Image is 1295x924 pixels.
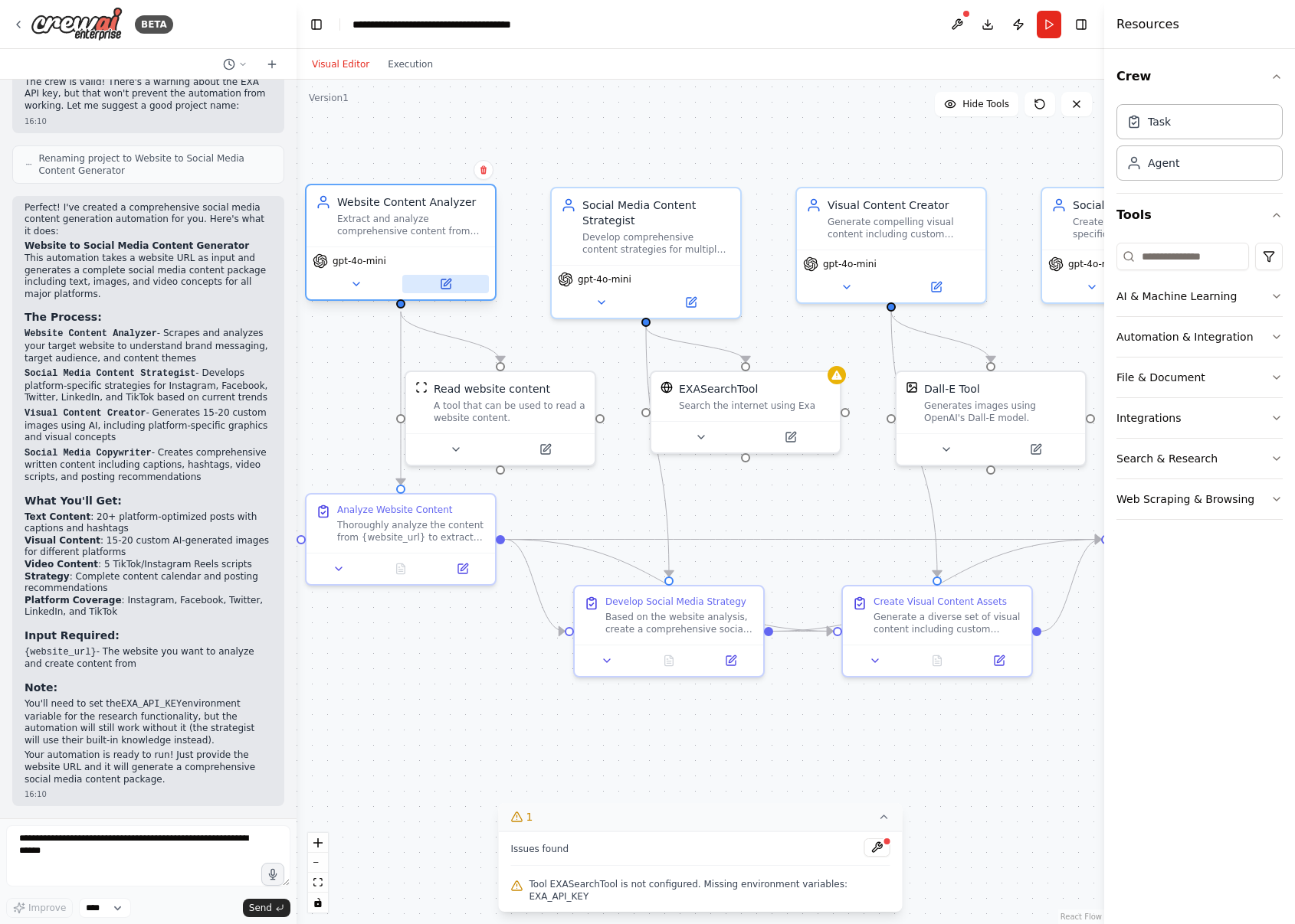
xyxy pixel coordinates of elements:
[25,495,122,507] strong: What You'll Get:
[1116,55,1283,98] button: Crew
[308,893,328,913] button: toggle interactivity
[25,647,97,658] code: {website_url}
[25,407,272,444] p: - Generates 15-20 custom images using AI, including platform-specific graphics and visual concepts
[550,187,742,319] div: Social Media Content StrategistDevelop comprehensive content strategies for multiple social media...
[773,624,833,639] g: Edge from 8023a25b-01c4-41f0-9531-07b6b3aa8609 to b14e8ef9-c462-4c68-813e-a1fab40cf2bf
[1116,276,1283,316] button: AI & Machine Learning
[582,198,731,228] div: Social Media Content Strategist
[25,240,249,251] strong: Website to Social Media Content Generator
[337,504,452,516] div: Analyze Website Content
[308,853,328,873] button: zoom out
[25,368,195,379] code: Social Media Content Strategist
[1061,913,1102,921] a: React Flow attribution
[773,532,1101,639] g: Edge from 8023a25b-01c4-41f0-9531-07b6b3aa8609 to 0fe878a0-50c4-4304-8b0b-04b140f4eb48
[393,312,408,485] g: Edge from 7f8fdff5-ccd8-40ea-8c77-9073f75a5208 to 151e0f7a-eae9-4071-b942-28598002ce8b
[308,833,328,913] div: React Flow controls
[638,327,753,362] g: Edge from 1674036e-f0fa-4882-b6da-43e545ff5878 to 9bd4f985-28dc-41bd-8b32-25b16c7feb5d
[893,278,979,296] button: Open in side panel
[637,651,702,670] button: No output available
[305,493,497,586] div: Analyze Website ContentThoroughly analyze the content from {website_url} to extract key informati...
[243,899,290,917] button: Send
[337,213,486,237] div: Extract and analyze comprehensive content from {website_url}, including key topics, brand messagi...
[638,327,677,576] g: Edge from 1674036e-f0fa-4882-b6da-43e545ff5878 to 8023a25b-01c4-41f0-9531-07b6b3aa8609
[1041,532,1101,639] g: Edge from b14e8ef9-c462-4c68-813e-a1fab40cf2bf to 0fe878a0-50c4-4304-8b0b-04b140f4eb48
[308,873,328,893] button: fit view
[25,535,272,559] li: : 15-20 custom AI-generated images for different platforms
[1116,479,1283,519] button: Web Scraping & Browsing
[992,440,1079,459] button: Open in side panel
[25,328,157,339] code: Website Content Analyzer
[823,258,877,270] span: gpt-4o-mini
[1116,15,1179,34] h4: Resources
[25,116,272,127] div: 16:10
[434,381,550,397] div: Read website content
[405,371,596,466] div: ScrapeWebsiteToolRead website contentA tool that can be used to read a website content.
[828,198,976,213] div: Visual Content Creator
[25,535,100,546] strong: Visual Content
[679,381,758,397] div: EXASearchTool
[1148,114,1171,129] div: Task
[795,187,987,304] div: Visual Content CreatorGenerate compelling visual content including custom images, graphics, and v...
[1116,358,1283,397] button: File & Document
[25,253,272,300] p: This automation takes a website URL as input and generates a complete social media content packag...
[505,532,1101,547] g: Edge from 151e0f7a-eae9-4071-b942-28598002ce8b to 0fe878a0-50c4-4304-8b0b-04b140f4eb48
[309,92,349,104] div: Version 1
[337,519,486,544] div: Thoroughly analyze the content from {website_url} to extract key information including brand mess...
[1068,258,1122,270] span: gpt-4o-mini
[25,559,98,570] strong: Video Content
[895,371,1087,466] div: DallEToolDall-E ToolGenerates images using OpenAI's Dall-E model.
[25,789,272,800] div: 16:10
[434,400,585,424] div: A tool that can be used to read a website content.
[874,611,1022,635] div: Generate a diverse set of visual content including custom images, graphics, and visual concepts f...
[25,571,272,595] li: : Complete content calendar and posting recommendations
[25,646,272,671] li: - The website you want to analyze and create content from
[526,809,533,824] span: 1
[25,559,272,571] li: : 5 TikTok/Instagram Reels scripts
[511,843,569,855] span: Issues found
[305,187,497,304] div: Website Content AnalyzerExtract and analyze comprehensive content from {website_url}, including k...
[25,447,272,484] p: - Creates comprehensive written content including captions, hashtags, video scripts, and posting ...
[121,699,182,710] code: EXA_API_KEY
[962,98,1009,110] span: Hide Tools
[605,611,754,635] div: Based on the website analysis, create a comprehensive social media content strategy for Instagram...
[25,698,272,746] p: You'll need to set the environment variable for the research functionality, but the automation wi...
[578,273,631,286] span: gpt-4o-mini
[906,381,918,393] img: DallETool
[1116,237,1283,532] div: Tools
[306,14,327,35] button: Hide left sidebar
[352,17,525,32] nav: breadcrumb
[573,585,765,677] div: Develop Social Media StrategyBased on the website analysis, create a comprehensive social media c...
[135,15,173,34] div: BETA
[25,571,70,582] strong: Strategy
[828,216,976,240] div: Generate compelling visual content including custom images, graphics, and visual concepts for soc...
[25,749,272,785] p: Your automation is ready to run! Just provide the website URL and it will generate a comprehensiv...
[38,152,271,177] span: Renaming project to Website to Social Media Content Generator
[28,902,66,914] span: Improve
[25,511,90,522] strong: Text Content
[884,312,945,576] g: Edge from e7ea7cc5-7a44-4f63-b157-3892d715e066 to b14e8ef9-c462-4c68-813e-a1fab40cf2bf
[474,160,493,180] button: Delete node
[402,275,489,293] button: Open in side panel
[25,681,57,694] strong: Note:
[924,381,980,397] div: Dall-E Tool
[499,803,903,831] button: 1
[704,651,757,670] button: Open in side panel
[502,440,588,459] button: Open in side panel
[393,312,508,362] g: Edge from 7f8fdff5-ccd8-40ea-8c77-9073f75a5208 to 170066ac-c30e-4312-adde-66bd3f9ccb8d
[505,532,565,639] g: Edge from 151e0f7a-eae9-4071-b942-28598002ce8b to 8023a25b-01c4-41f0-9531-07b6b3aa8609
[1116,398,1283,438] button: Integrations
[582,231,731,256] div: Develop comprehensive content strategies for multiple social media platforms (Instagram, Facebook...
[605,596,746,608] div: Develop Social Media Strategy
[884,312,998,362] g: Edge from e7ea7cc5-7a44-4f63-b157-3892d715e066 to 1afc85bf-ff45-4c13-bea1-d2f44e68ab07
[25,77,272,113] p: The crew is valid! There's a warning about the EXA API key, but that won't prevent the automation...
[747,428,834,446] button: Open in side panel
[337,194,486,210] div: Website Content Analyzer
[261,863,284,886] button: Click to speak your automation idea
[436,560,489,578] button: Open in side panel
[1073,198,1221,213] div: Social Media Copywriter
[31,7,123,41] img: Logo
[647,293,734,312] button: Open in side panel
[369,560,434,578] button: No output available
[25,311,102,323] strong: The Process:
[25,202,272,238] p: Perfect! I've created a comprehensive social media content generation automation for you. Here's ...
